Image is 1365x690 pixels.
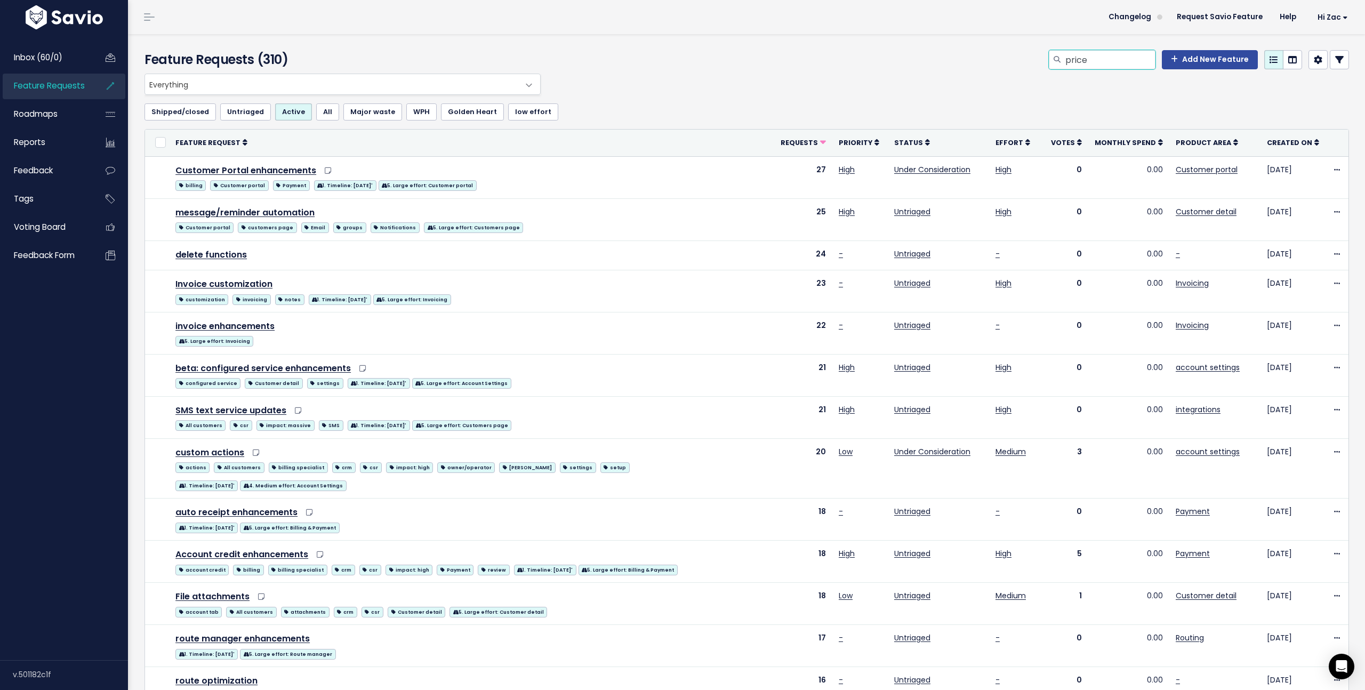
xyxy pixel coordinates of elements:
[995,278,1011,288] a: High
[894,164,970,175] a: Under Consideration
[240,478,346,492] a: 4. Medium effort: Account Settings
[175,520,238,534] a: 1. Timeline: [DATE]'
[269,460,328,474] a: billing specialist
[175,336,253,347] span: 5. Large effort: Invoicing
[894,248,930,259] a: Untriaged
[1176,632,1204,643] a: Routing
[348,418,410,431] a: 1. Timeline: [DATE]'
[1088,156,1169,198] td: 0.00
[412,420,511,431] span: 5. Large effort: Customers page
[332,565,355,575] span: crm
[1260,240,1326,270] td: [DATE]
[275,292,304,306] a: notes
[412,418,511,431] a: 5. Large effort: Customers page
[388,607,445,617] span: Customer detail
[175,376,240,389] a: configured service
[894,590,930,601] a: Untriaged
[14,108,58,119] span: Roadmaps
[995,248,1000,259] a: -
[359,563,381,576] a: csr
[1045,582,1088,624] td: 1
[995,675,1000,685] a: -
[233,565,263,575] span: billing
[437,563,473,576] a: Payment
[412,378,511,389] span: 5. Large effort: Account Settings
[894,675,930,685] a: Untriaged
[226,607,276,617] span: All customers
[3,187,89,211] a: Tags
[268,563,327,576] a: billing specialist
[175,420,226,431] span: All customers
[175,404,286,416] a: SMS text service updates
[1088,624,1169,667] td: 0.00
[894,278,930,288] a: Untriaged
[226,605,276,618] a: All customers
[343,103,402,121] a: Major waste
[359,565,381,575] span: csr
[1271,9,1305,25] a: Help
[175,320,275,332] a: invoice enhancements
[1045,240,1088,270] td: 0
[560,462,596,473] span: settings
[1176,164,1238,175] a: Customer portal
[894,362,930,373] a: Untriaged
[362,607,383,617] span: csr
[1088,540,1169,582] td: 0.00
[273,178,310,191] a: Payment
[210,178,268,191] a: Customer portal
[332,462,356,473] span: crm
[362,605,383,618] a: csr
[894,506,930,517] a: Untriaged
[175,164,316,176] a: Customer Portal enhancements
[1088,396,1169,438] td: 0.00
[232,294,270,305] span: invoicing
[995,164,1011,175] a: High
[316,103,339,121] a: All
[1176,138,1231,147] span: Product Area
[1168,9,1271,25] a: Request Savio Feature
[1176,675,1180,685] a: -
[839,590,853,601] a: Low
[175,206,315,219] a: message/reminder automation
[478,565,509,575] span: review
[332,563,355,576] a: crm
[360,462,382,473] span: csr
[1045,312,1088,354] td: 0
[175,446,244,459] a: custom actions
[839,675,843,685] a: -
[781,137,826,148] a: Requests
[175,378,240,389] span: configured service
[1329,654,1354,679] div: Open Intercom Messenger
[145,74,519,94] span: Everything
[379,178,477,191] a: 5. Large effort: Customer portal
[1260,438,1326,498] td: [DATE]
[1045,438,1088,498] td: 3
[1095,138,1156,147] span: Monthly spend
[230,420,252,431] span: csr
[774,270,832,312] td: 23
[839,362,855,373] a: High
[175,563,229,576] a: account credit
[839,164,855,175] a: High
[3,45,89,70] a: Inbox (60/0)
[579,563,678,576] a: 5. Large effort: Billing & Payment
[1176,206,1236,217] a: Customer detail
[995,206,1011,217] a: High
[839,446,853,457] a: Low
[3,215,89,239] a: Voting Board
[175,590,250,603] a: File attachments
[1260,624,1326,667] td: [DATE]
[175,460,210,474] a: actions
[144,103,1349,121] ul: Filter feature requests
[508,103,558,121] a: low effort
[245,376,302,389] a: Customer detail
[560,460,596,474] a: settings
[23,5,106,29] img: logo-white.9d6f32f41409.svg
[1176,248,1180,259] a: -
[1045,156,1088,198] td: 0
[1267,138,1312,147] span: Created On
[348,378,410,389] span: 1. Timeline: [DATE]'
[14,165,53,176] span: Feedback
[1176,590,1236,601] a: Customer detail
[240,647,335,660] a: 5. Large effort: Route manager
